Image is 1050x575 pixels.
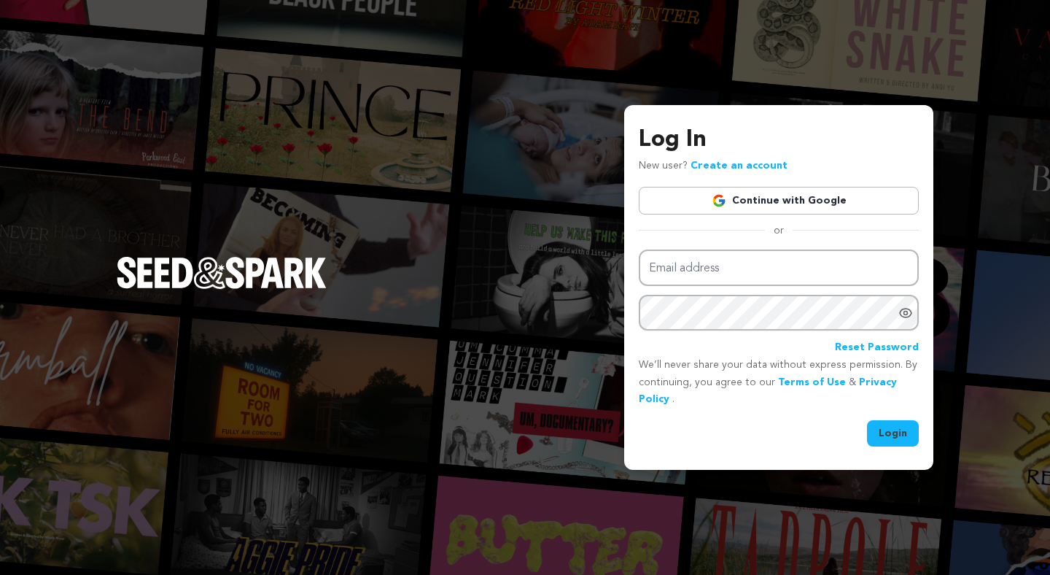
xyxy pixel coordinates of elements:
input: Email address [639,250,919,287]
a: Reset Password [835,339,919,357]
button: Login [867,420,919,447]
a: Continue with Google [639,187,919,215]
a: Terms of Use [778,377,846,387]
p: New user? [639,158,787,175]
img: Seed&Spark Logo [117,257,327,289]
a: Show password as plain text. Warning: this will display your password on the screen. [898,306,913,320]
a: Seed&Spark Homepage [117,257,327,318]
span: or [765,223,793,238]
img: Google logo [712,193,726,208]
h3: Log In [639,123,919,158]
a: Create an account [691,161,787,171]
p: We’ll never share your data without express permission. By continuing, you agree to our & . [639,357,919,409]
